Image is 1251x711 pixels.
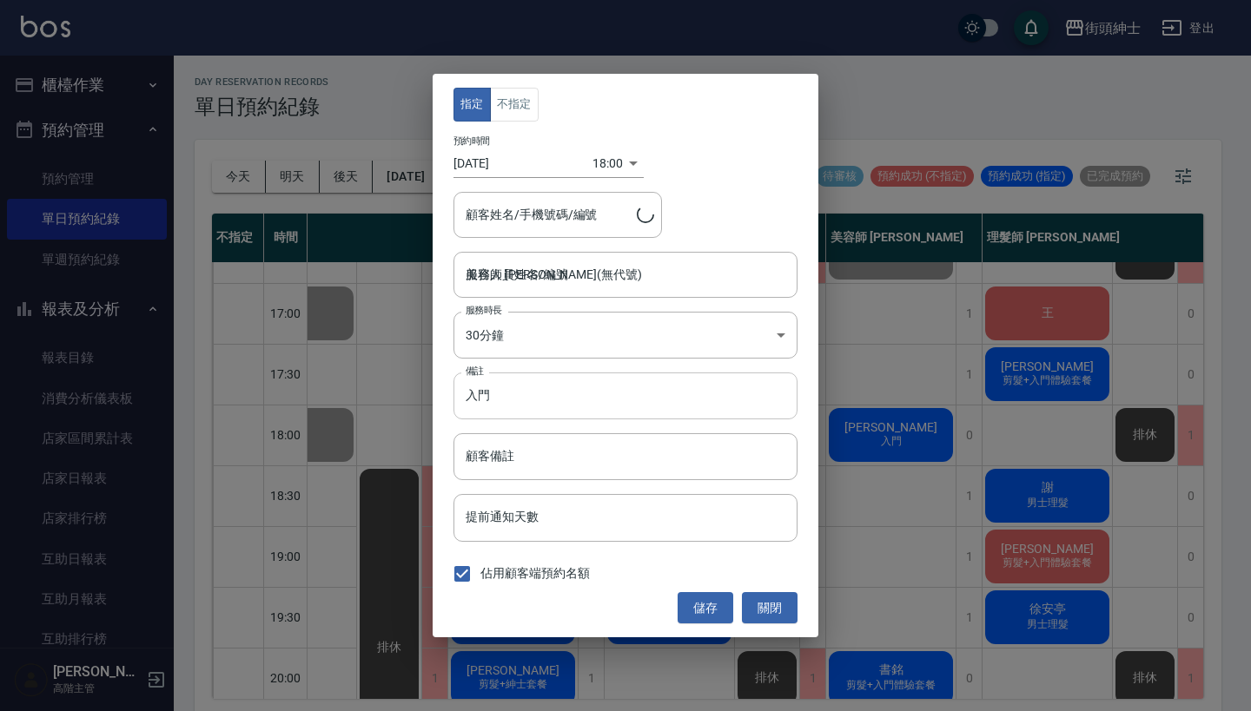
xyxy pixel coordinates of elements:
[453,149,592,178] input: Choose date, selected date is 2025-09-26
[678,592,733,624] button: 儲存
[480,564,590,583] span: 佔用顧客端預約名額
[742,592,798,624] button: 關閉
[453,88,491,122] button: 指定
[466,365,484,378] label: 備註
[453,312,798,359] div: 30分鐘
[466,304,502,317] label: 服務時長
[490,88,539,122] button: 不指定
[592,149,623,178] div: 18:00
[453,134,490,147] label: 預約時間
